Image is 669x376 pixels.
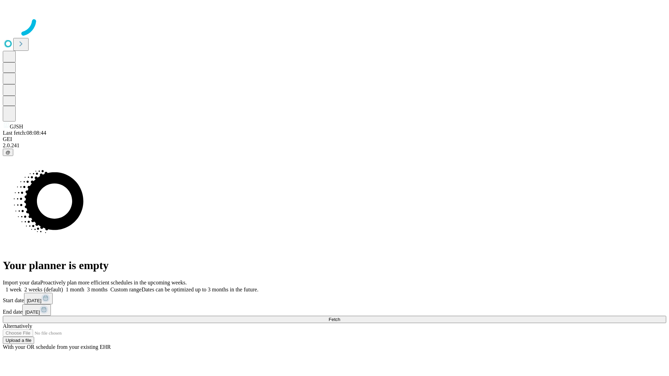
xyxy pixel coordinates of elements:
[66,287,84,292] span: 1 month
[3,280,40,285] span: Import your data
[87,287,108,292] span: 3 months
[22,304,51,316] button: [DATE]
[3,130,46,136] span: Last fetch: 08:08:44
[3,136,666,142] div: GEI
[141,287,258,292] span: Dates can be optimized up to 3 months in the future.
[3,304,666,316] div: End date
[3,344,111,350] span: With your OR schedule from your existing EHR
[6,287,22,292] span: 1 week
[3,316,666,323] button: Fetch
[6,150,10,155] span: @
[27,298,41,303] span: [DATE]
[3,337,34,344] button: Upload a file
[3,293,666,304] div: Start date
[3,142,666,149] div: 2.0.241
[329,317,340,322] span: Fetch
[40,280,187,285] span: Proactively plan more efficient schedules in the upcoming weeks.
[25,310,40,315] span: [DATE]
[3,259,666,272] h1: Your planner is empty
[10,124,23,130] span: GJSH
[110,287,141,292] span: Custom range
[24,287,63,292] span: 2 weeks (default)
[3,323,32,329] span: Alternatively
[3,149,13,156] button: @
[24,293,53,304] button: [DATE]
